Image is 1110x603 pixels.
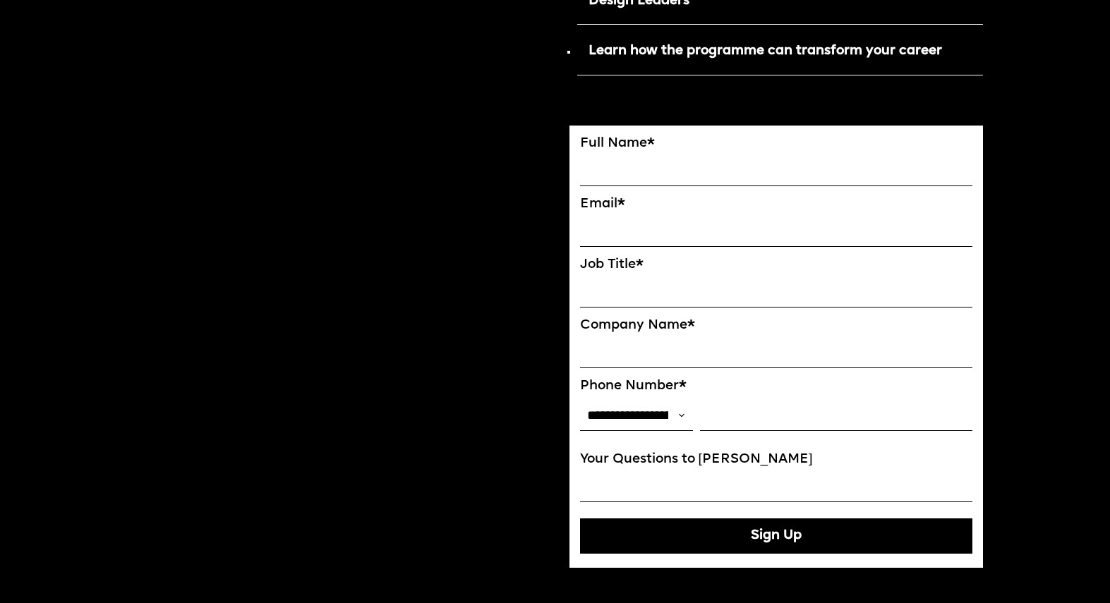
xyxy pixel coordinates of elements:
label: Your Questions to [PERSON_NAME] [580,452,973,468]
label: Company Name [580,318,973,334]
label: Full Name [580,136,973,152]
label: Phone Number [580,379,973,395]
button: Sign Up [580,518,973,554]
label: Job Title [580,257,973,274]
strong: Learn how the programme can transform your career [589,44,942,58]
label: Email [580,197,973,213]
